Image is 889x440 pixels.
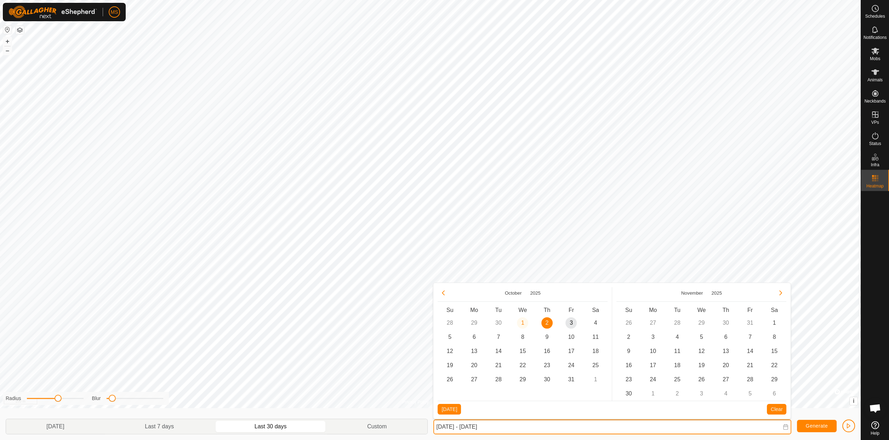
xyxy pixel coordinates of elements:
td: 27 [714,372,738,387]
span: 15 [517,346,528,357]
button: – [3,46,12,55]
span: 29 [769,374,780,385]
span: Fr [569,307,574,313]
td: 21 [486,358,511,372]
span: Th [723,307,729,313]
button: [DATE] [438,404,461,415]
span: 19 [696,360,707,371]
span: 22 [769,360,780,371]
span: 10 [647,346,659,357]
td: 26 [689,372,714,387]
td: 6 [762,387,787,401]
td: 28 [438,316,462,330]
td: 13 [462,344,486,358]
span: Su [625,307,632,313]
span: 19 [444,360,456,371]
span: 2 [623,331,634,343]
span: Mobs [870,57,880,61]
span: MS [111,8,118,16]
td: 2 [535,316,559,330]
span: 21 [493,360,504,371]
td: 14 [486,344,511,358]
td: 26 [616,316,641,330]
span: 29 [517,374,528,385]
td: 20 [714,358,738,372]
span: Notifications [864,35,887,40]
a: Privacy Policy [402,399,429,405]
span: 5 [696,331,707,343]
td: 1 [511,316,535,330]
td: 16 [616,358,641,372]
a: Help [861,418,889,438]
td: 5 [438,330,462,344]
span: 17 [565,346,577,357]
span: Status [869,141,881,146]
td: 6 [462,330,486,344]
span: 30 [541,374,553,385]
td: 8 [511,330,535,344]
td: 1 [583,372,608,387]
span: 1 [769,317,780,329]
td: 24 [641,372,665,387]
span: 7 [744,331,756,343]
span: We [518,307,527,313]
td: 10 [641,344,665,358]
span: 13 [468,346,480,357]
span: Sa [771,307,778,313]
span: 1 [517,317,528,329]
td: 19 [438,358,462,372]
img: Gallagher Logo [8,6,97,18]
span: 6 [720,331,731,343]
span: 4 [590,317,601,329]
td: 27 [641,316,665,330]
span: 8 [769,331,780,343]
span: [DATE] [46,422,64,431]
td: 12 [689,344,714,358]
span: [DATE] [441,406,457,412]
span: 14 [744,346,756,357]
td: 22 [511,358,535,372]
span: 28 [493,374,504,385]
span: 12 [444,346,456,357]
span: 25 [590,360,601,371]
td: 5 [689,330,714,344]
td: 18 [583,344,608,358]
span: Th [544,307,551,313]
td: 16 [535,344,559,358]
div: Choose Date [433,283,791,419]
td: 15 [762,344,787,358]
td: 18 [665,358,690,372]
span: 18 [590,346,601,357]
td: 30 [486,316,511,330]
td: 7 [738,330,762,344]
td: 30 [714,316,738,330]
span: We [697,307,706,313]
span: Generate [806,423,828,429]
button: Choose Year [527,289,543,297]
td: 25 [583,358,608,372]
button: Choose Month [502,289,524,297]
div: Open chat [865,398,886,419]
span: 27 [720,374,731,385]
td: 12 [438,344,462,358]
span: Mo [470,307,478,313]
td: 2 [616,330,641,344]
td: 2 [665,387,690,401]
span: 28 [744,374,756,385]
span: 31 [565,374,577,385]
span: 11 [672,346,683,357]
span: Animals [867,78,883,82]
span: 6 [468,331,480,343]
span: Mo [649,307,657,313]
button: Clear [767,404,786,415]
td: 30 [535,372,559,387]
button: Previous Month [438,287,449,299]
td: 31 [559,372,583,387]
span: VPs [871,120,879,125]
span: Heatmap [866,184,884,188]
span: 30 [623,388,634,399]
td: 9 [535,330,559,344]
span: 25 [672,374,683,385]
td: 24 [559,358,583,372]
span: 15 [769,346,780,357]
